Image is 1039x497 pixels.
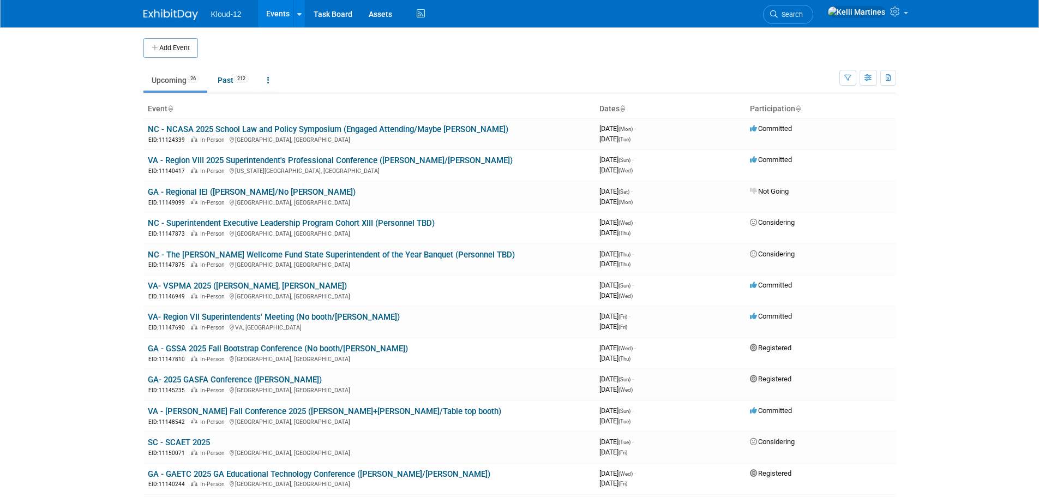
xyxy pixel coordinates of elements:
a: GA - GAETC 2025 GA Educational Technology Conference ([PERSON_NAME]/[PERSON_NAME]) [148,469,490,479]
div: [GEOGRAPHIC_DATA], [GEOGRAPHIC_DATA] [148,479,591,488]
span: In-Person [200,293,228,300]
img: In-Person Event [191,167,197,173]
span: [DATE] [599,312,630,320]
img: In-Person Event [191,136,197,142]
span: [DATE] [599,135,630,143]
div: [US_STATE][GEOGRAPHIC_DATA], [GEOGRAPHIC_DATA] [148,166,591,175]
img: In-Person Event [191,481,197,486]
div: [GEOGRAPHIC_DATA], [GEOGRAPHIC_DATA] [148,385,591,394]
span: Committed [750,124,792,133]
span: (Thu) [618,356,630,362]
span: Registered [750,344,791,352]
div: [GEOGRAPHIC_DATA], [GEOGRAPHIC_DATA] [148,197,591,207]
div: [GEOGRAPHIC_DATA], [GEOGRAPHIC_DATA] [148,354,591,363]
img: In-Person Event [191,324,197,330]
div: [GEOGRAPHIC_DATA], [GEOGRAPHIC_DATA] [148,417,591,426]
img: In-Person Event [191,293,197,298]
span: In-Person [200,418,228,426]
span: (Thu) [618,261,630,267]
span: (Sun) [618,376,630,382]
a: Sort by Start Date [620,104,625,113]
span: - [634,469,636,477]
span: 212 [234,75,249,83]
img: In-Person Event [191,199,197,205]
span: (Sat) [618,189,629,195]
a: GA - GSSA 2025 Fall Bootstrap Conference (No booth/[PERSON_NAME]) [148,344,408,354]
span: EID: 11149099 [148,200,189,206]
span: Kloud-12 [211,10,242,19]
span: (Sun) [618,283,630,289]
span: Committed [750,281,792,289]
span: [DATE] [599,155,634,164]
a: NC - The [PERSON_NAME] Wellcome Fund State Superintendent of the Year Banquet (Personnel TBD) [148,250,515,260]
span: [DATE] [599,322,627,331]
span: (Wed) [618,220,633,226]
span: In-Person [200,356,228,363]
span: EID: 11145235 [148,387,189,393]
span: EID: 11140244 [148,481,189,487]
span: [DATE] [599,250,634,258]
th: Event [143,100,595,118]
a: VA- VSPMA 2025 ([PERSON_NAME], [PERSON_NAME]) [148,281,347,291]
span: - [634,124,636,133]
span: [DATE] [599,166,633,174]
a: VA - Region VIII 2025 Superintendent's Professional Conference ([PERSON_NAME]/[PERSON_NAME]) [148,155,513,165]
div: [GEOGRAPHIC_DATA], [GEOGRAPHIC_DATA] [148,229,591,238]
span: 26 [187,75,199,83]
img: Kelli Martines [827,6,886,18]
span: (Tue) [618,439,630,445]
span: Committed [750,155,792,164]
span: Committed [750,312,792,320]
span: [DATE] [599,281,634,289]
span: [DATE] [599,375,634,383]
a: NC - Superintendent Executive Leadership Program Cohort XIII (Personnel TBD) [148,218,435,228]
span: (Sun) [618,408,630,414]
div: [GEOGRAPHIC_DATA], [GEOGRAPHIC_DATA] [148,260,591,269]
span: [DATE] [599,385,633,393]
span: [DATE] [599,479,627,487]
span: EID: 11147690 [148,325,189,331]
span: [DATE] [599,218,636,226]
span: [DATE] [599,197,633,206]
th: Dates [595,100,746,118]
span: (Tue) [618,418,630,424]
a: Upcoming26 [143,70,207,91]
span: Registered [750,469,791,477]
a: Past212 [209,70,257,91]
div: [GEOGRAPHIC_DATA], [GEOGRAPHIC_DATA] [148,448,591,457]
span: [DATE] [599,406,634,415]
img: ExhibitDay [143,9,198,20]
a: GA- 2025 GASFA Conference ([PERSON_NAME]) [148,375,322,385]
img: In-Person Event [191,387,197,392]
span: (Wed) [618,471,633,477]
span: In-Person [200,167,228,175]
span: [DATE] [599,354,630,362]
span: In-Person [200,324,228,331]
span: - [632,406,634,415]
span: Considering [750,218,795,226]
span: (Thu) [618,230,630,236]
span: EID: 11147810 [148,356,189,362]
span: (Thu) [618,252,630,258]
span: [DATE] [599,124,636,133]
span: (Wed) [618,387,633,393]
span: - [631,187,633,195]
a: GA - Regional IEI ([PERSON_NAME]/No [PERSON_NAME]) [148,187,356,197]
a: VA - [PERSON_NAME] Fall Conference 2025 ([PERSON_NAME]+[PERSON_NAME]/Table top booth) [148,406,501,416]
span: - [632,281,634,289]
button: Add Event [143,38,198,58]
span: [DATE] [599,291,633,300]
span: Considering [750,438,795,446]
span: (Sun) [618,157,630,163]
a: VA- Region VII Superintendents' Meeting (No booth/[PERSON_NAME]) [148,312,400,322]
span: Not Going [750,187,789,195]
span: (Wed) [618,167,633,173]
span: Considering [750,250,795,258]
span: In-Person [200,230,228,237]
span: (Tue) [618,136,630,142]
img: In-Person Event [191,418,197,424]
span: EID: 11147875 [148,262,189,268]
span: [DATE] [599,469,636,477]
span: In-Person [200,450,228,457]
span: [DATE] [599,344,636,352]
